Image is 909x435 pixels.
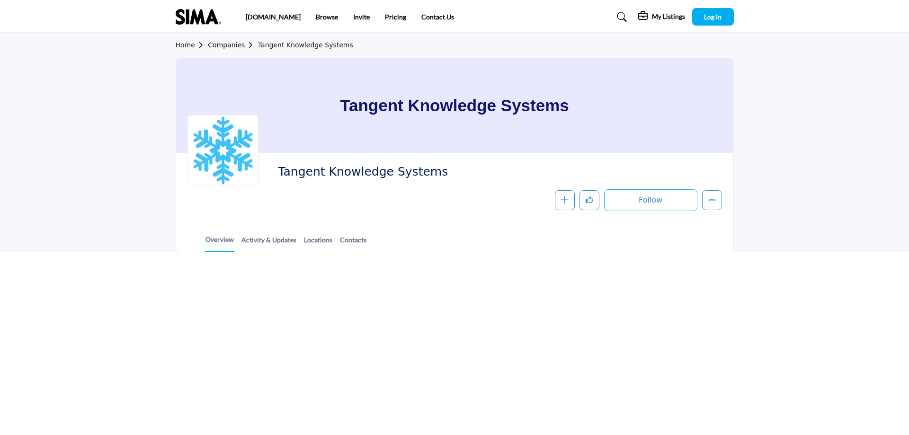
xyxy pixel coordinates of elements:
a: [DOMAIN_NAME] [246,13,301,21]
img: site Logo [176,9,226,25]
button: Like [579,190,599,210]
a: Home [176,41,208,49]
a: Contacts [339,235,367,251]
button: Follow [604,189,697,211]
a: Search [608,9,633,25]
a: Invite [353,13,370,21]
button: More details [702,190,722,210]
div: My Listings [638,11,685,23]
a: Overview [205,234,234,252]
button: Log In [692,8,734,26]
h5: My Listings [652,12,685,21]
span: Tangent Knowledge Systems [278,164,491,180]
a: Companies [208,41,258,49]
a: Tangent Knowledge Systems [258,41,353,49]
a: Contact Us [421,13,454,21]
a: Locations [303,235,333,251]
a: Browse [316,13,338,21]
a: Pricing [385,13,406,21]
span: Log In [704,13,722,21]
h1: Tangent Knowledge Systems [340,58,569,153]
a: Activity & Updates [241,235,297,251]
